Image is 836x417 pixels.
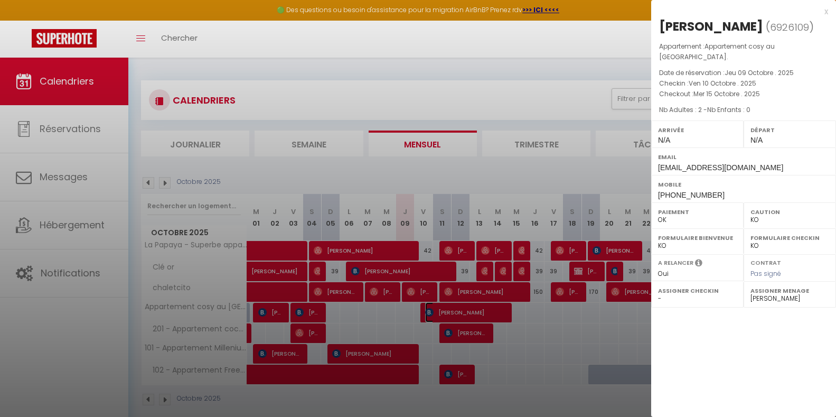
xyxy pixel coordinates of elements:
label: A relancer [658,258,693,267]
label: Formulaire Checkin [750,233,829,243]
label: Départ [750,125,829,135]
p: Checkin : [659,78,828,89]
p: Date de réservation : [659,68,828,78]
label: Formulaire Bienvenue [658,233,737,243]
span: Nb Adultes : 2 - [659,105,750,114]
p: Checkout : [659,89,828,99]
label: Caution [750,207,829,217]
div: [PERSON_NAME] [659,18,763,35]
span: [PHONE_NUMBER] [658,191,725,199]
span: Ven 10 Octobre . 2025 [689,79,756,88]
label: Assigner Menage [750,285,829,296]
label: Arrivée [658,125,737,135]
label: Email [658,152,829,162]
span: N/A [658,136,670,144]
label: Paiement [658,207,737,217]
span: Pas signé [750,269,781,278]
span: Jeu 09 Octobre . 2025 [725,68,794,77]
span: ( ) [766,20,814,34]
label: Mobile [658,179,829,190]
p: Appartement : [659,41,828,62]
label: Contrat [750,258,781,265]
span: 6926109 [770,21,809,34]
i: Sélectionner OUI si vous souhaiter envoyer les séquences de messages post-checkout [695,258,702,270]
div: x [651,5,828,18]
span: Appartement cosy au [GEOGRAPHIC_DATA]. [659,42,775,61]
span: [EMAIL_ADDRESS][DOMAIN_NAME] [658,163,783,172]
span: Mer 15 Octobre . 2025 [693,89,760,98]
label: Assigner Checkin [658,285,737,296]
span: Nb Enfants : 0 [707,105,750,114]
span: N/A [750,136,763,144]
